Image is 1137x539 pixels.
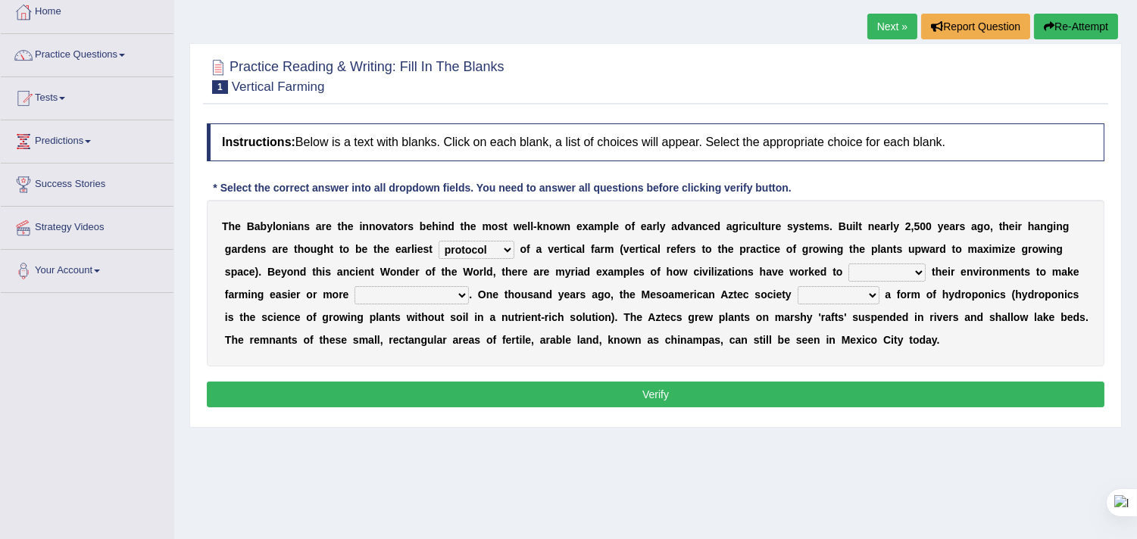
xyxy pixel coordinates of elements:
b: 2 [905,220,911,232]
b: d [403,266,410,278]
b: t [858,220,862,232]
b: w [1039,243,1047,255]
b: l [527,220,530,232]
b: r [322,220,326,232]
b: o [813,243,820,255]
b: k [537,220,543,232]
b: a [337,266,343,278]
b: l [758,220,761,232]
b: v [684,220,690,232]
h2: Practice Reading & Writing: Fill In The Blanks [207,56,504,94]
b: v [623,243,629,255]
b: c [756,243,762,255]
b: t [564,243,567,255]
b: e [708,220,714,232]
b: n [1040,220,1047,232]
b: e [576,220,583,232]
b: y [660,220,666,232]
b: i [1047,243,1050,255]
b: y [281,266,287,278]
b: . [258,266,261,278]
b: o [375,220,382,232]
b: i [439,220,442,232]
b: , [911,220,914,232]
b: c [769,243,775,255]
b: n [830,243,837,255]
b: o [304,243,311,255]
b: w [819,243,827,255]
b: r [601,243,604,255]
b: f [676,243,680,255]
b: a [536,243,542,255]
b: l [273,220,276,232]
b: o [786,243,793,255]
b: i [743,220,746,232]
b: t [849,243,853,255]
b: a [977,243,983,255]
b: t [294,243,298,255]
b: s [823,220,829,232]
b: n [543,220,550,232]
b: x [583,220,589,232]
b: h [298,243,305,255]
a: Your Account [1,250,173,288]
b: e [859,243,865,255]
h4: Below is a text with blanks. Click on each blank, a list of choices will appear. Select the appro... [207,123,1104,161]
b: u [751,220,758,232]
b: h [1002,220,1009,232]
b: e [874,220,880,232]
b: t [639,243,643,255]
b: s [787,220,793,232]
b: s [799,220,805,232]
b: n [396,266,403,278]
b: h [377,243,384,255]
b: l [610,220,613,232]
b: b [261,220,267,232]
b: a [316,220,322,232]
a: Practice Questions [1,34,173,72]
b: x [983,243,989,255]
b: o [390,266,397,278]
b: e [808,220,814,232]
b: t [804,220,808,232]
b: e [358,266,364,278]
b: t [394,220,398,232]
b: c [570,243,576,255]
b: e [776,220,782,232]
b: h [721,243,728,255]
b: t [504,220,508,232]
b: n [254,243,261,255]
b: f [526,243,530,255]
b: e [470,220,476,232]
b: a [401,243,408,255]
b: g [225,243,232,255]
b: w [556,220,564,232]
b: e [248,243,254,255]
b: n [282,220,289,232]
b: f [792,243,796,255]
b: d [939,243,946,255]
b: e [629,243,636,255]
b: - [533,220,537,232]
b: s [325,266,331,278]
b: s [690,243,696,255]
b: i [359,220,362,232]
b: h [853,243,860,255]
b: m [482,220,491,232]
b: a [1034,220,1040,232]
b: e [670,243,676,255]
b: B [839,220,846,232]
b: e [235,220,241,232]
button: Verify [207,382,1104,407]
b: l [658,243,661,255]
b: r [771,220,775,232]
b: a [690,220,696,232]
b: i [414,243,417,255]
b: p [231,266,238,278]
b: t [338,220,342,232]
b: n [695,220,702,232]
b: r [415,266,419,278]
b: e [522,220,528,232]
b: g [317,243,323,255]
b: o [492,220,498,232]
